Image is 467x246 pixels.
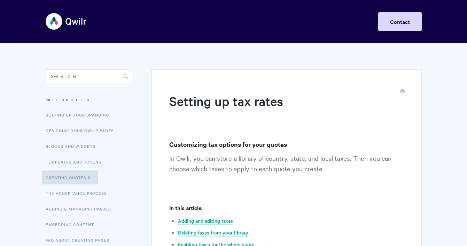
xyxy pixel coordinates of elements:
h3: Categories [46,94,132,106]
input: Search [46,69,132,83]
a: Adding & Managing Images [46,202,116,216]
a: Designing Your Qwilr Pages [46,124,119,137]
a: Adding and editing taxes [178,217,233,225]
a: Blocks and Widgets [46,139,101,153]
a: Setting up your Branding [46,108,114,122]
a: Embedding Content [46,217,99,231]
a: Templates and Tokens [46,155,107,169]
a: Creating Quotes [42,170,98,184]
a: Deleting taxes from your library [178,229,248,237]
a: Contact [378,12,422,31]
p: In Qwilr, you can store a library of country, state, and local taxes. Then you can choose which t... [169,153,404,186]
h3: Customizing tax options for your quotes [169,140,404,149]
a: Print this Article [400,88,405,96]
img: Qwilr Help Center [46,8,87,34]
strong: In this article: [169,204,203,212]
a: The Acceptance Process [46,186,112,200]
h1: Setting up tax rates [169,92,393,122]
